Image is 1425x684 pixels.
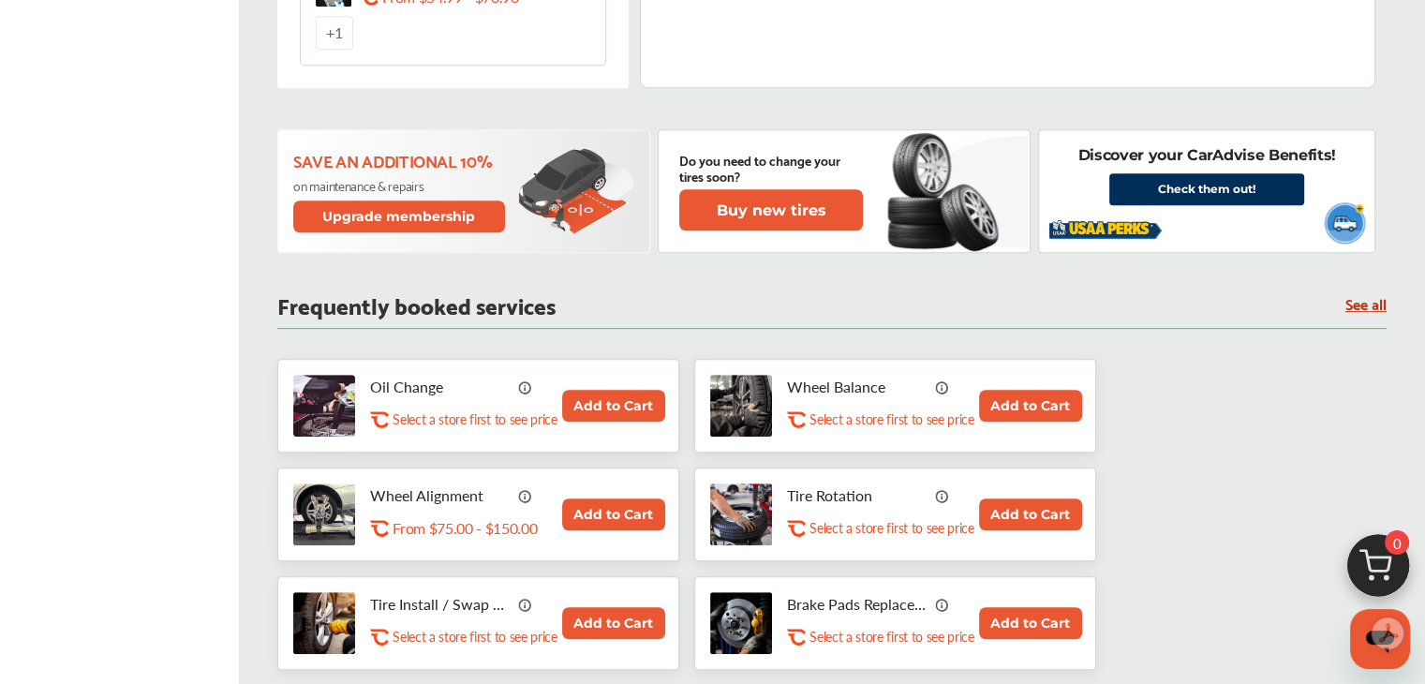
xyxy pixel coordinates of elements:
[393,519,537,537] p: From $75.00 - $150.00
[393,628,557,646] p: Select a store first to see price
[979,607,1082,639] button: Add to Cart
[1049,213,1162,245] img: usaa-logo.5ee3b997.svg
[710,592,772,654] img: brake-pads-replacement-thumb.jpg
[293,375,355,437] img: oil-change-thumb.jpg
[1109,173,1304,205] a: Check them out!
[1345,295,1387,311] a: See all
[316,16,353,50] div: + 1
[885,125,1009,258] img: new-tire.a0c7fe23.svg
[679,152,863,184] p: Do you need to change your tires soon?
[1350,609,1410,669] iframe: Button to launch messaging window
[809,628,973,646] p: Select a store first to see price
[562,390,665,422] button: Add to Cart
[679,189,867,230] a: Buy new tires
[679,189,863,230] button: Buy new tires
[293,178,508,193] p: on maintenance & repairs
[370,378,511,395] p: Oil Change
[1316,197,1372,248] img: usaa-vehicle.1b55c2f1.svg
[370,486,511,504] p: Wheel Alignment
[809,410,973,428] p: Select a store first to see price
[710,483,772,545] img: tire-rotation-thumb.jpg
[787,595,928,613] p: Brake Pads Replacement
[710,375,772,437] img: tire-wheel-balance-thumb.jpg
[935,379,950,394] img: info_icon_vector.svg
[293,592,355,654] img: tire-install-swap-tires-thumb.jpg
[518,379,533,394] img: info_icon_vector.svg
[293,483,355,545] img: wheel-alignment-thumb.jpg
[935,488,950,503] img: info_icon_vector.svg
[935,597,950,612] img: info_icon_vector.svg
[787,378,928,395] p: Wheel Balance
[979,498,1082,530] button: Add to Cart
[277,295,556,313] p: Frequently booked services
[518,148,634,235] img: update-membership.81812027.svg
[1333,526,1423,616] img: cart_icon.3d0951e8.svg
[1077,145,1335,166] p: Discover your CarAdvise Benefits!
[979,390,1082,422] button: Add to Cart
[316,16,353,50] a: +1
[370,595,511,613] p: Tire Install / Swap Tires
[787,486,928,504] p: Tire Rotation
[393,410,557,428] p: Select a store first to see price
[1385,530,1409,555] span: 0
[518,488,533,503] img: info_icon_vector.svg
[518,597,533,612] img: info_icon_vector.svg
[562,498,665,530] button: Add to Cart
[293,150,508,171] p: Save an additional 10%
[809,519,973,537] p: Select a store first to see price
[562,607,665,639] button: Add to Cart
[293,201,505,232] button: Upgrade membership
